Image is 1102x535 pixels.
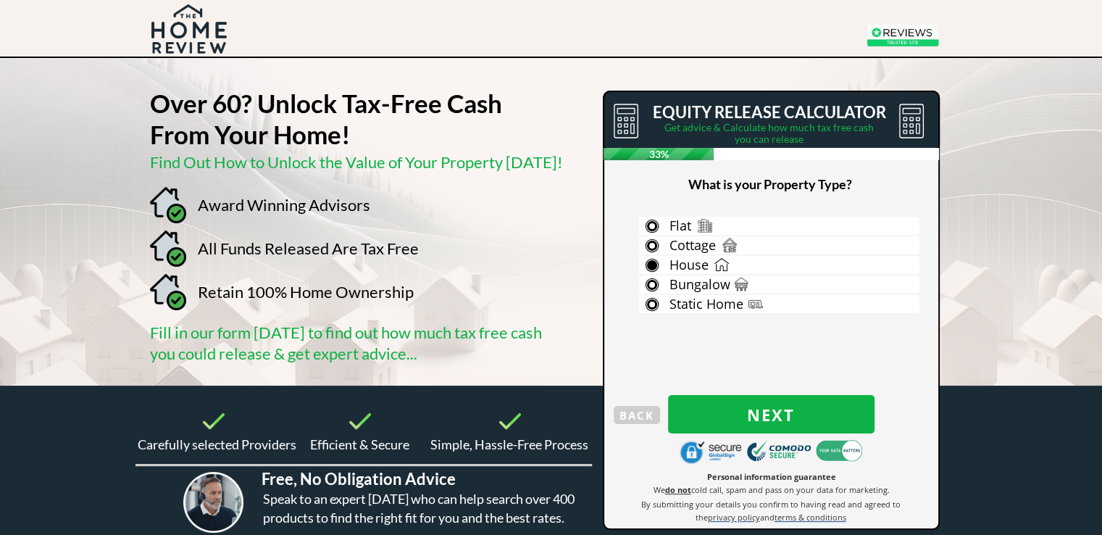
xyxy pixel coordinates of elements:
[775,511,846,523] a: terms & conditions
[614,406,660,425] span: BACK
[665,484,691,495] strong: do not
[653,102,886,122] span: EQUITY RELEASE CALCULATOR
[688,176,852,192] span: What is your Property Type?
[198,282,414,302] span: Retain 100% Home Ownership
[669,275,730,293] span: Bungalow
[310,436,409,452] span: Efficient & Secure
[760,512,775,523] span: and
[669,217,691,234] span: Flat
[262,469,456,489] span: Free, No Obligation Advice
[138,436,296,452] span: Carefully selected Providers
[150,88,502,149] strong: Over 60? Unlock Tax-Free Cash From Your Home!
[669,256,709,273] span: House
[669,236,716,254] span: Cottage
[430,436,588,452] span: Simple, Hassle-Free Process
[150,323,542,363] span: Fill in our form [DATE] to find out how much tax free cash you could release & get expert advice...
[668,405,874,424] span: Next
[614,406,660,424] button: BACK
[604,148,714,160] span: 33%
[654,484,890,495] span: We cold call, spam and pass on your data for marketing.
[641,499,901,523] span: By submitting your details you confirm to having read and agreed to the
[707,471,836,482] span: Personal information guarantee
[708,511,760,523] a: privacy policy
[198,239,419,258] span: All Funds Released Are Tax Free
[664,121,874,145] span: Get advice & Calculate how much tax free cash you can release
[669,295,743,312] span: Static Home
[150,152,563,172] span: Find Out How to Unlock the Value of Your Property [DATE]!
[263,491,575,526] span: Speak to an expert [DATE] who can help search over 400 products to find the right fit for you and...
[198,195,370,215] span: Award Winning Advisors
[668,395,874,434] button: Next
